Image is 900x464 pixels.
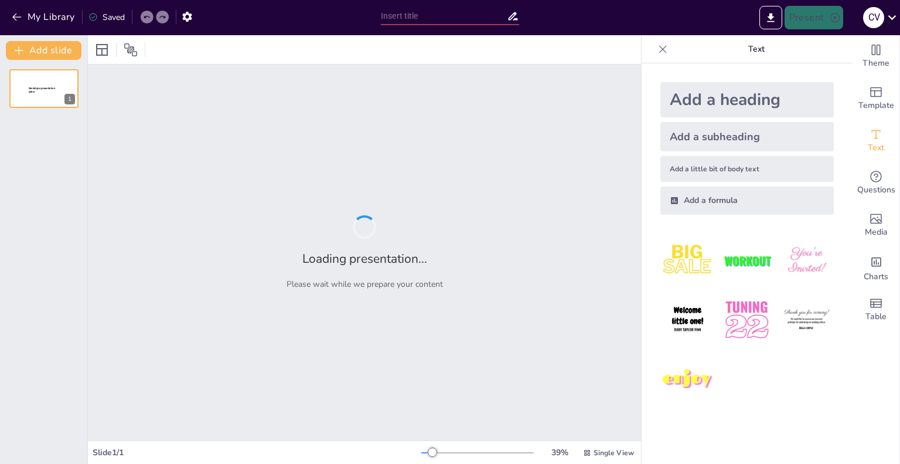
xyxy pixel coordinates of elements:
div: Add a little bit of body text [660,156,834,182]
p: Please wait while we prepare your content [287,279,443,290]
p: Text [672,35,841,63]
div: Add text boxes [853,120,899,162]
span: Charts [864,270,888,283]
div: Add ready made slides [853,77,899,120]
button: My Library [9,8,80,26]
div: 39 % [546,447,574,458]
span: Single View [594,448,634,458]
input: Insert title [381,8,507,25]
span: Questions [857,184,895,197]
img: 3.jpeg [779,233,834,288]
div: Slide 1 / 1 [93,447,421,458]
span: Sendsteps presentation editor [29,87,55,93]
div: 1 [64,94,75,104]
img: 5.jpeg [720,293,774,347]
div: C V [863,7,884,28]
div: Get real-time input from your audience [853,162,899,204]
img: 1.jpeg [660,233,715,288]
button: Export to PowerPoint [759,6,782,29]
img: 6.jpeg [779,293,834,347]
div: Add images, graphics, shapes or video [853,204,899,246]
div: Add a heading [660,82,834,117]
div: Add a table [853,289,899,331]
div: Add charts and graphs [853,246,899,289]
div: Layout [93,40,111,59]
button: Present [785,6,843,29]
div: 1 [9,69,79,108]
img: 4.jpeg [660,293,715,347]
span: Template [858,99,894,112]
span: Media [865,226,888,239]
div: Change the overall theme [853,35,899,77]
span: Position [124,43,138,57]
div: Add a subheading [660,122,834,151]
div: Saved [88,12,125,23]
img: 7.jpeg [660,353,715,407]
h2: Loading presentation... [302,250,427,267]
span: Table [865,310,887,323]
span: Text [868,141,884,154]
span: Theme [862,57,889,70]
button: C V [863,6,884,29]
img: 2.jpeg [720,233,774,288]
button: Add slide [6,41,81,60]
div: Add a formula [660,187,834,215]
